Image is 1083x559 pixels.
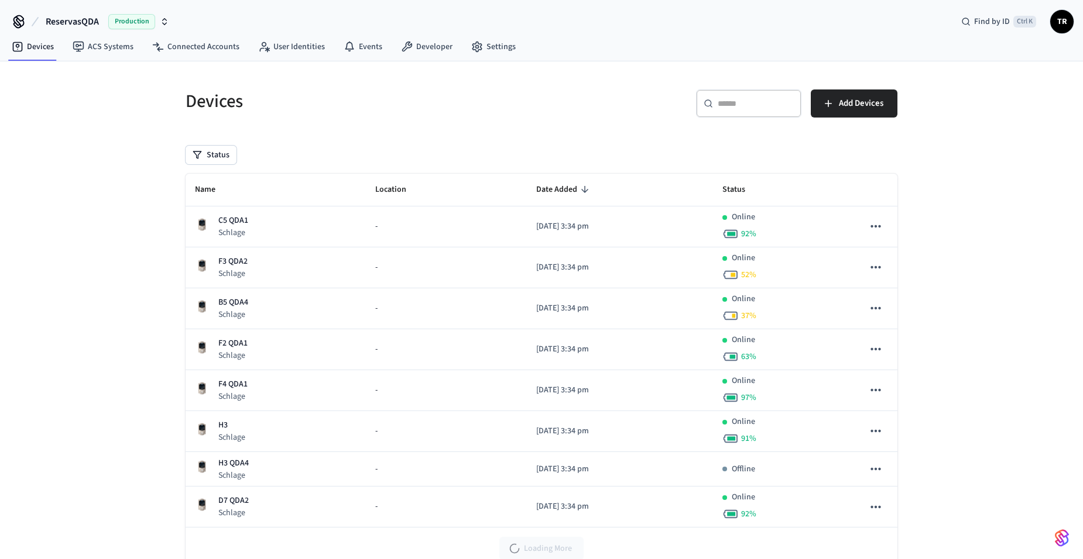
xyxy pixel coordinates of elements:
[195,498,209,512] img: Schlage Sense Smart Deadbolt with Camelot Trim, Front
[195,299,209,313] img: Schlage Sense Smart Deadbolt with Camelot Trim, Front
[218,495,249,507] p: D7 QDA2
[375,181,421,199] span: Location
[1050,10,1074,33] button: TR
[375,425,378,437] span: -
[732,416,755,428] p: Online
[249,36,334,57] a: User Identities
[536,181,592,199] span: Date Added
[195,258,209,272] img: Schlage Sense Smart Deadbolt with Camelot Trim, Front
[741,508,756,520] span: 92 %
[375,384,378,396] span: -
[741,228,756,240] span: 92 %
[218,432,245,443] p: Schlage
[334,36,392,57] a: Events
[741,433,756,444] span: 91 %
[536,425,704,437] p: [DATE] 3:34 pm
[2,36,63,57] a: Devices
[218,350,248,361] p: Schlage
[218,470,249,481] p: Schlage
[375,343,378,356] span: -
[536,220,704,233] p: [DATE] 3:34 pm
[741,392,756,403] span: 97 %
[46,15,99,29] span: ReservasQDA
[1055,529,1069,547] img: SeamLogoGradient.69752ec5.svg
[732,491,755,503] p: Online
[536,343,704,356] p: [DATE] 3:34 pm
[375,220,378,233] span: -
[186,146,237,164] button: Status
[218,256,248,268] p: F3 QDA2
[195,340,209,354] img: Schlage Sense Smart Deadbolt with Camelot Trim, Front
[186,174,897,527] table: sticky table
[741,310,756,322] span: 37 %
[375,302,378,315] span: -
[462,36,525,57] a: Settings
[218,457,249,470] p: H3 QDA4
[536,302,704,315] p: [DATE] 3:34 pm
[732,375,755,387] p: Online
[375,463,378,475] span: -
[218,419,245,432] p: H3
[722,181,760,199] span: Status
[536,261,704,274] p: [DATE] 3:34 pm
[143,36,249,57] a: Connected Accounts
[839,96,883,111] span: Add Devices
[218,507,249,519] p: Schlage
[974,16,1010,27] span: Find by ID
[218,309,248,320] p: Schlage
[218,391,248,402] p: Schlage
[218,268,248,279] p: Schlage
[218,296,248,309] p: B5 QDA4
[195,460,209,474] img: Schlage Sense Smart Deadbolt with Camelot Trim, Front
[218,337,248,350] p: F2 QDA1
[741,269,756,281] span: 52 %
[375,261,378,274] span: -
[392,36,462,57] a: Developer
[732,293,755,305] p: Online
[218,227,248,239] p: Schlage
[195,422,209,436] img: Schlage Sense Smart Deadbolt with Camelot Trim, Front
[536,384,704,396] p: [DATE] 3:34 pm
[108,14,155,29] span: Production
[195,218,209,232] img: Schlage Sense Smart Deadbolt with Camelot Trim, Front
[741,351,756,363] span: 63 %
[186,89,534,113] h5: Devices
[732,463,755,475] p: Offline
[732,334,755,346] p: Online
[375,501,378,513] span: -
[195,181,231,199] span: Name
[536,501,704,513] p: [DATE] 3:34 pm
[218,378,248,391] p: F4 QDA1
[218,215,248,227] p: C5 QDA1
[811,89,897,118] button: Add Devices
[952,11,1046,32] div: Find by IDCtrl K
[1051,11,1072,32] span: TR
[732,252,755,264] p: Online
[195,381,209,395] img: Schlage Sense Smart Deadbolt with Camelot Trim, Front
[732,211,755,223] p: Online
[536,463,704,475] p: [DATE] 3:34 pm
[63,36,143,57] a: ACS Systems
[1013,16,1036,27] span: Ctrl K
